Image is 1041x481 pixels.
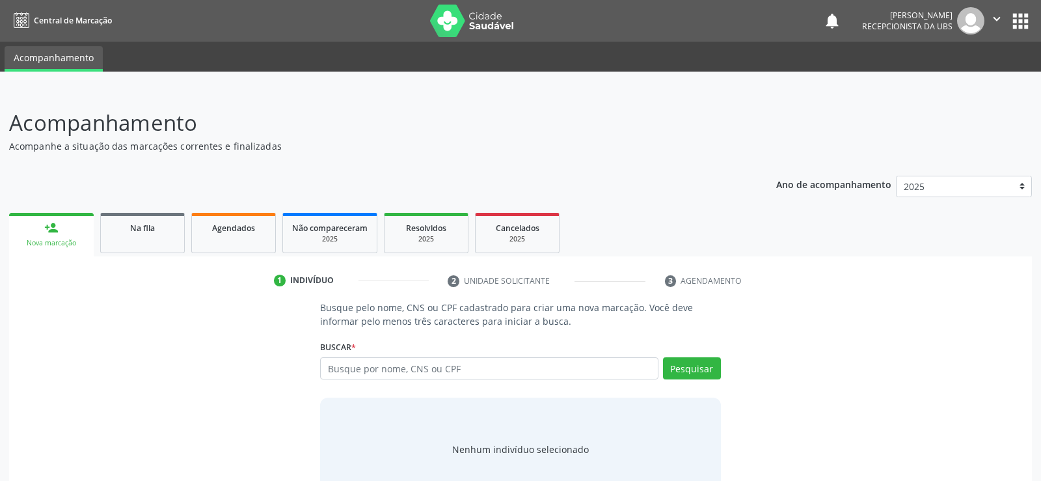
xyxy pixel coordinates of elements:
div: Nova marcação [18,238,85,248]
span: Agendados [212,223,255,234]
input: Busque por nome, CNS ou CPF [320,357,658,379]
span: Na fila [130,223,155,234]
div: person_add [44,221,59,235]
div: 2025 [485,234,550,244]
i:  [990,12,1004,26]
div: [PERSON_NAME] [862,10,953,21]
button: Pesquisar [663,357,721,379]
button: notifications [823,12,841,30]
span: Não compareceram [292,223,368,234]
button:  [984,7,1009,34]
div: 1 [274,275,286,286]
p: Busque pelo nome, CNS ou CPF cadastrado para criar uma nova marcação. Você deve informar pelo men... [320,301,720,328]
p: Acompanhamento [9,107,725,139]
label: Buscar [320,337,356,357]
div: 2025 [292,234,368,244]
div: Indivíduo [290,275,334,286]
a: Acompanhamento [5,46,103,72]
span: Central de Marcação [34,15,112,26]
img: img [957,7,984,34]
p: Ano de acompanhamento [776,176,891,192]
span: Cancelados [496,223,539,234]
span: Resolvidos [406,223,446,234]
span: Recepcionista da UBS [862,21,953,32]
div: Nenhum indivíduo selecionado [452,443,589,456]
div: 2025 [394,234,459,244]
button: apps [1009,10,1032,33]
a: Central de Marcação [9,10,112,31]
p: Acompanhe a situação das marcações correntes e finalizadas [9,139,725,153]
